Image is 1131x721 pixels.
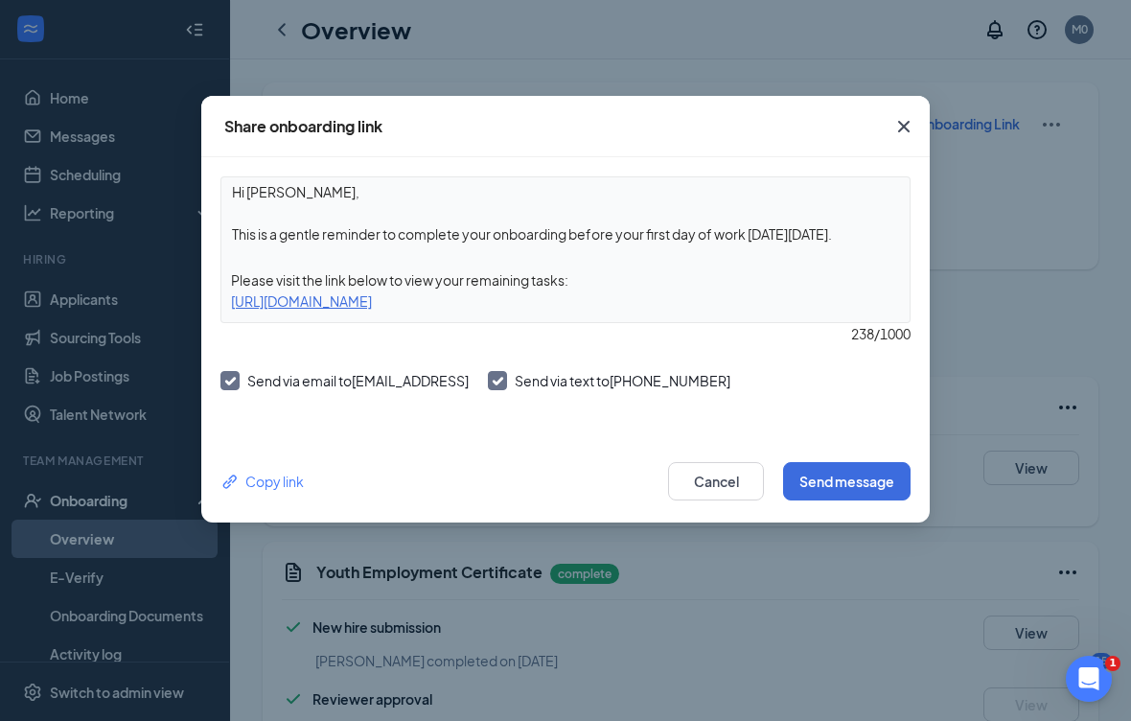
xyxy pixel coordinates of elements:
span: 1 [1105,656,1120,671]
div: 238 / 1000 [220,323,911,344]
iframe: Intercom live chat [1066,656,1112,702]
div: Please visit the link below to view your remaining tasks: [221,269,910,291]
button: Link Copy link [220,471,304,492]
span: Send via email to [EMAIL_ADDRESS] [247,372,469,389]
svg: Link [220,472,241,492]
textarea: Hi [PERSON_NAME], This is a gentle reminder to complete your onboarding before your first day of ... [221,177,910,248]
div: Copy link [220,471,304,492]
button: Send message [783,462,911,500]
button: Close [878,96,930,157]
button: Cancel [668,462,764,500]
span: Send via text to [PHONE_NUMBER] [515,372,730,389]
div: Share onboarding link [224,116,382,137]
svg: Cross [892,115,915,138]
div: [URL][DOMAIN_NAME] [221,291,910,312]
